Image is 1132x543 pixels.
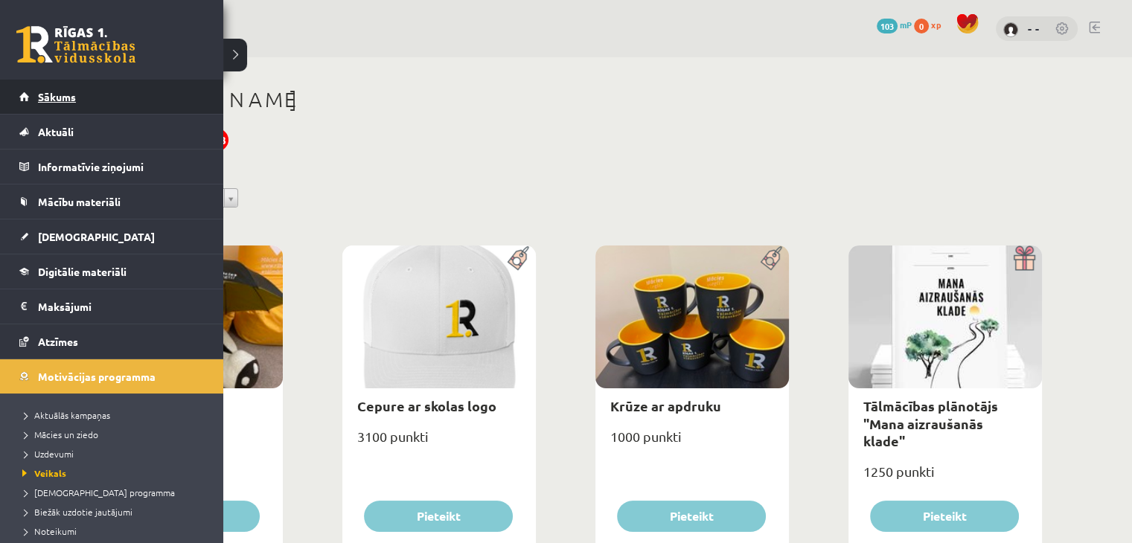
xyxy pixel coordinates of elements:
a: Mācies un ziedo [19,428,208,441]
button: Pieteikt [870,501,1019,532]
span: Aktuāli [38,125,74,138]
div: 1000 punkti [595,424,789,461]
a: Veikals [19,466,208,480]
img: Populāra prece [502,245,536,271]
a: Biežāk uzdotie jautājumi [19,505,208,518]
button: Pieteikt [364,501,513,532]
a: Sākums [19,80,205,114]
button: Pieteikt [617,501,766,532]
img: - - [1003,22,1018,37]
img: Populāra prece [755,245,789,271]
a: Informatīvie ziņojumi [19,150,205,184]
span: [DEMOGRAPHIC_DATA] [38,230,155,243]
div: 3100 punkti [342,424,536,461]
a: [DEMOGRAPHIC_DATA] [19,219,205,254]
span: Mācību materiāli [38,195,121,208]
span: Uzdevumi [19,448,74,460]
a: - - [1028,21,1040,36]
a: Atzīmes [19,324,205,359]
a: Maksājumi [19,289,205,324]
span: Sākums [38,90,76,103]
h1: [PERSON_NAME] [89,87,1042,112]
span: Atzīmes [38,335,78,348]
a: Aktuāli [19,115,205,149]
span: xp [931,19,941,30]
span: [DEMOGRAPHIC_DATA] programma [19,486,175,498]
a: Mācību materiāli [19,184,205,219]
legend: Informatīvie ziņojumi [38,150,205,184]
span: 0 [914,19,929,33]
span: Mācies un ziedo [19,428,98,440]
a: Krūze ar apdruku [610,397,721,414]
a: Aktuālās kampaņas [19,408,208,422]
legend: Maksājumi [38,289,205,324]
span: Biežāk uzdotie jautājumi [19,506,132,518]
a: Tālmācības plānotājs "Mana aizraušanās klade" [863,397,998,449]
a: Digitālie materiāli [19,254,205,289]
span: Aktuālās kampaņas [19,409,110,421]
span: 103 [877,19,898,33]
a: 0 xp [914,19,948,30]
a: Uzdevumi [19,447,208,460]
a: Motivācijas programma [19,359,205,393]
span: Digitālie materiāli [38,265,127,278]
a: [DEMOGRAPHIC_DATA] programma [19,486,208,499]
span: mP [900,19,912,30]
a: Noteikumi [19,524,208,538]
span: Noteikumi [19,525,77,537]
span: Motivācijas programma [38,370,156,383]
a: Rīgas 1. Tālmācības vidusskola [16,26,135,63]
span: Veikals [19,467,66,479]
img: Dāvana ar pārsteigumu [1008,245,1042,271]
a: Cepure ar skolas logo [357,397,496,414]
div: 1250 punkti [848,459,1042,496]
a: 103 mP [877,19,912,30]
